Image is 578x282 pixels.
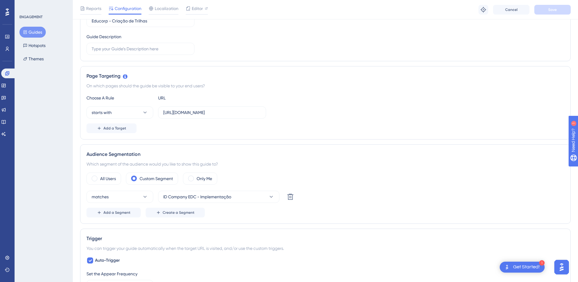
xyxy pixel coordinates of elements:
span: Create a Segment [163,210,194,215]
button: starts with [86,106,153,119]
button: Hotspots [19,40,49,51]
div: URL [158,94,225,102]
div: Audience Segmentation [86,151,564,158]
div: Which segment of the audience would you like to show this guide to? [86,160,564,168]
span: starts with [92,109,112,116]
input: Type your Guide’s Description here [92,45,189,52]
div: 1 [539,260,545,266]
button: ID Company EDC - Implementação [158,191,279,203]
div: 1 [42,3,44,8]
div: Open Get Started! checklist, remaining modules: 1 [500,262,545,273]
span: Configuration [115,5,141,12]
div: Choose A Rule [86,94,153,102]
div: Set the Appear Frequency [86,270,564,277]
label: Custom Segment [140,175,173,182]
span: Need Help? [14,2,38,9]
span: matches [92,193,109,200]
div: You can trigger your guide automatically when the target URL is visited, and/or use the custom tr... [86,245,564,252]
span: Add a Segment [103,210,130,215]
span: Cancel [505,7,518,12]
label: All Users [100,175,116,182]
span: Save [548,7,557,12]
span: Localization [155,5,178,12]
div: Get Started! [513,264,540,270]
button: Add a Target [86,123,137,133]
button: Themes [19,53,47,64]
div: ENGAGEMENT [19,15,42,19]
div: Page Targeting [86,72,564,80]
button: Cancel [493,5,529,15]
button: Guides [19,27,46,38]
button: Save [534,5,571,15]
div: Guide Description [86,33,121,40]
img: launcher-image-alternative-text [503,264,511,271]
input: Type your Guide’s Name here [92,18,189,24]
div: On which pages should the guide be visible to your end users? [86,82,564,89]
span: ID Company EDC - Implementação [163,193,231,200]
span: Add a Target [103,126,126,131]
button: Add a Segment [86,208,141,217]
label: Only Me [197,175,212,182]
span: Auto-Trigger [95,257,120,264]
div: Trigger [86,235,564,242]
span: Reports [86,5,101,12]
span: Editor [192,5,203,12]
input: yourwebsite.com/path [163,109,261,116]
iframe: UserGuiding AI Assistant Launcher [553,258,571,276]
button: Create a Segment [146,208,205,217]
button: matches [86,191,153,203]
